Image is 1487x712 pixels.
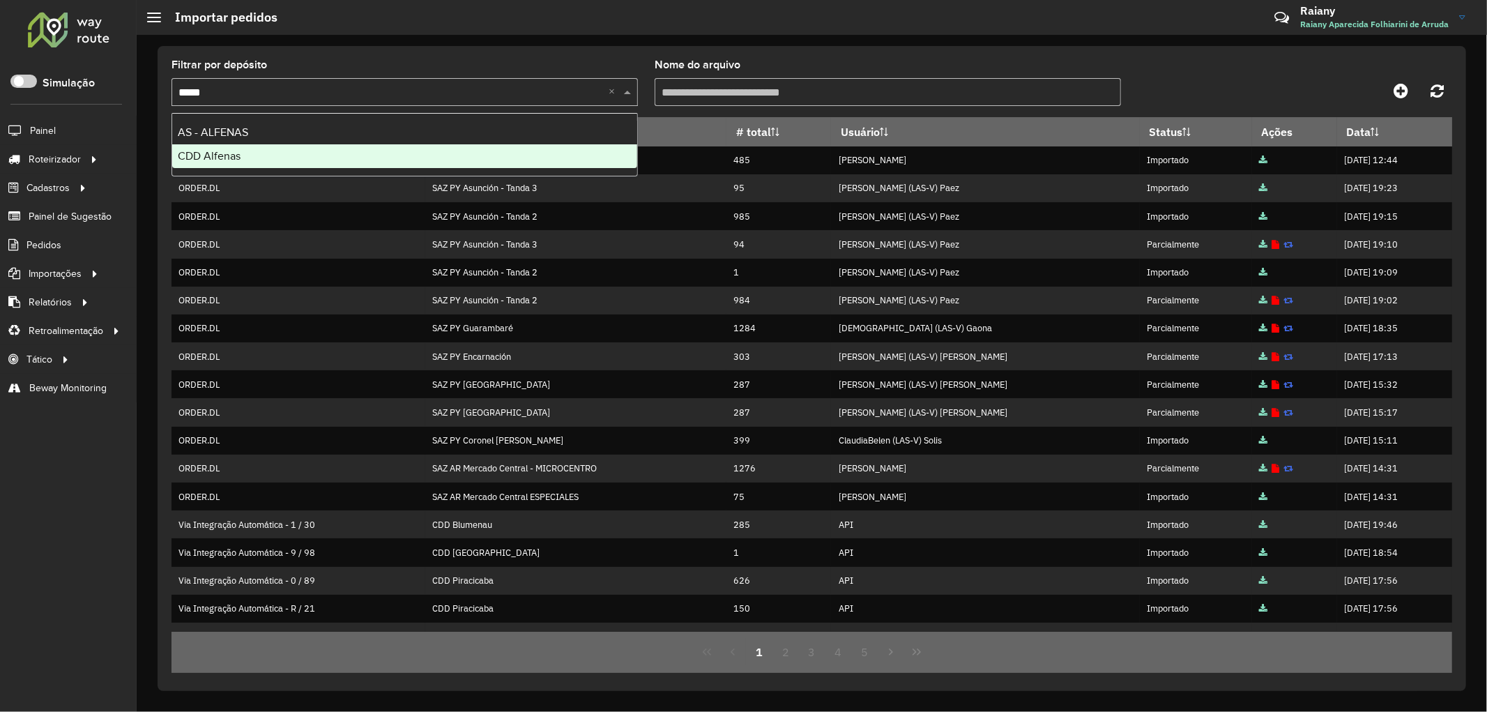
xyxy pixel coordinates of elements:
span: AS - ALFENAS [178,126,248,138]
td: 485 [726,146,831,174]
a: Arquivo completo [1259,547,1267,559]
td: SAZ PY Asunción - Tanda 2 [425,202,726,230]
a: Exibir log de erros [1272,379,1279,391]
td: 1 [726,538,831,566]
a: Arquivo completo [1259,491,1267,503]
td: Parcialmente [1140,370,1252,398]
td: CDD Piracicaba [425,567,726,595]
a: Arquivo completo [1259,266,1267,278]
td: [DATE] 19:02 [1337,287,1452,315]
h2: Importar pedidos [161,10,277,25]
td: [DATE] 19:09 [1337,259,1452,287]
td: Importado [1140,623,1252,651]
td: CDD [GEOGRAPHIC_DATA] [425,538,726,566]
td: Importado [1140,567,1252,595]
td: Parcialmente [1140,287,1252,315]
td: [DATE] 15:11 [1337,427,1452,455]
td: Importado [1140,595,1252,623]
td: 287 [726,370,831,398]
td: Importado [1140,259,1252,287]
td: SAZ PY [GEOGRAPHIC_DATA] [425,370,726,398]
span: Painel [30,123,56,138]
td: CDD Lapa [425,623,726,651]
td: [DATE] 19:23 [1337,174,1452,202]
td: [DATE] 15:32 [1337,370,1452,398]
td: [PERSON_NAME] (LAS-V) [PERSON_NAME] [831,370,1139,398]
td: API [831,623,1139,651]
td: 626 [726,567,831,595]
td: SAZ PY Encarnación [425,342,726,370]
label: Simulação [43,75,95,91]
label: Nome do arquivo [655,56,740,73]
span: Tático [26,352,52,367]
td: Importado [1140,174,1252,202]
a: Exibir log de erros [1272,294,1279,306]
td: ORDER.DL [171,259,425,287]
button: Next Page [878,639,904,665]
td: 984 [726,287,831,315]
td: SAZ PY Asunción - Tanda 3 [425,230,726,258]
span: Importações [29,266,82,281]
td: 287 [726,398,831,426]
th: Status [1140,117,1252,146]
td: ORDER.DL [171,315,425,342]
td: [PERSON_NAME] (LAS-V) [PERSON_NAME] [831,398,1139,426]
td: [DATE] 17:56 [1337,595,1452,623]
a: Arquivo completo [1259,434,1267,446]
td: [DATE] 19:15 [1337,202,1452,230]
a: Arquivo completo [1259,379,1267,391]
a: Reimportar [1283,407,1293,418]
th: Data [1337,117,1452,146]
td: [DATE] 14:31 [1337,455,1452,483]
td: [DATE] 12:44 [1337,146,1452,174]
td: ORDER.DL [171,174,425,202]
td: ORDER.DL [171,342,425,370]
td: 1 [726,259,831,287]
span: Beway Monitoring [29,381,107,395]
td: [DATE] 18:35 [1337,315,1452,342]
th: # total [726,117,831,146]
ng-dropdown-panel: Options list [171,113,638,176]
td: [DEMOGRAPHIC_DATA] (LAS-V) Gaona [831,315,1139,342]
a: Arquivo completo [1259,182,1267,194]
th: Usuário [831,117,1139,146]
a: Exibir log de erros [1272,238,1279,250]
th: Ações [1252,117,1337,146]
span: CDD Alfenas [178,150,241,162]
h3: Raiany [1300,4,1449,17]
td: SAZ PY Coronel [PERSON_NAME] [425,427,726,455]
td: Importado [1140,202,1252,230]
button: 1 [746,639,772,665]
td: [PERSON_NAME] (LAS-V) Paez [831,287,1139,315]
a: Reimportar [1283,294,1293,306]
a: Reimportar [1283,462,1293,474]
a: Arquivo completo [1259,462,1267,474]
a: Arquivo completo [1259,154,1267,166]
td: Via Integração Automática - 9 / 98 [171,538,425,566]
td: Via Integração Automática - 0 / 89 [171,567,425,595]
a: Exibir log de erros [1272,462,1279,474]
td: ORDER.DL [171,398,425,426]
a: Reimportar [1283,238,1293,250]
td: 95 [726,174,831,202]
td: ORDER.DL [171,230,425,258]
button: Last Page [903,639,930,665]
span: Clear all [609,84,620,100]
td: [PERSON_NAME] (LAS-V) Paez [831,230,1139,258]
td: [DATE] 18:54 [1337,538,1452,566]
a: Exibir log de erros [1272,407,1279,418]
td: [DATE] 15:17 [1337,398,1452,426]
td: ORDER.DL [171,483,425,510]
td: ORDER.DL [171,455,425,483]
span: Roteirizador [29,152,81,167]
td: 285 [726,510,831,538]
td: [DATE] 19:10 [1337,230,1452,258]
a: Arquivo completo [1259,351,1267,363]
td: [PERSON_NAME] [831,483,1139,510]
a: Arquivo completo [1259,630,1267,642]
td: 399 [726,427,831,455]
button: 2 [772,639,799,665]
a: Arquivo completo [1259,211,1267,222]
a: Reimportar [1283,351,1293,363]
td: SAZ AR Mercado Central ESPECIALES [425,483,726,510]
